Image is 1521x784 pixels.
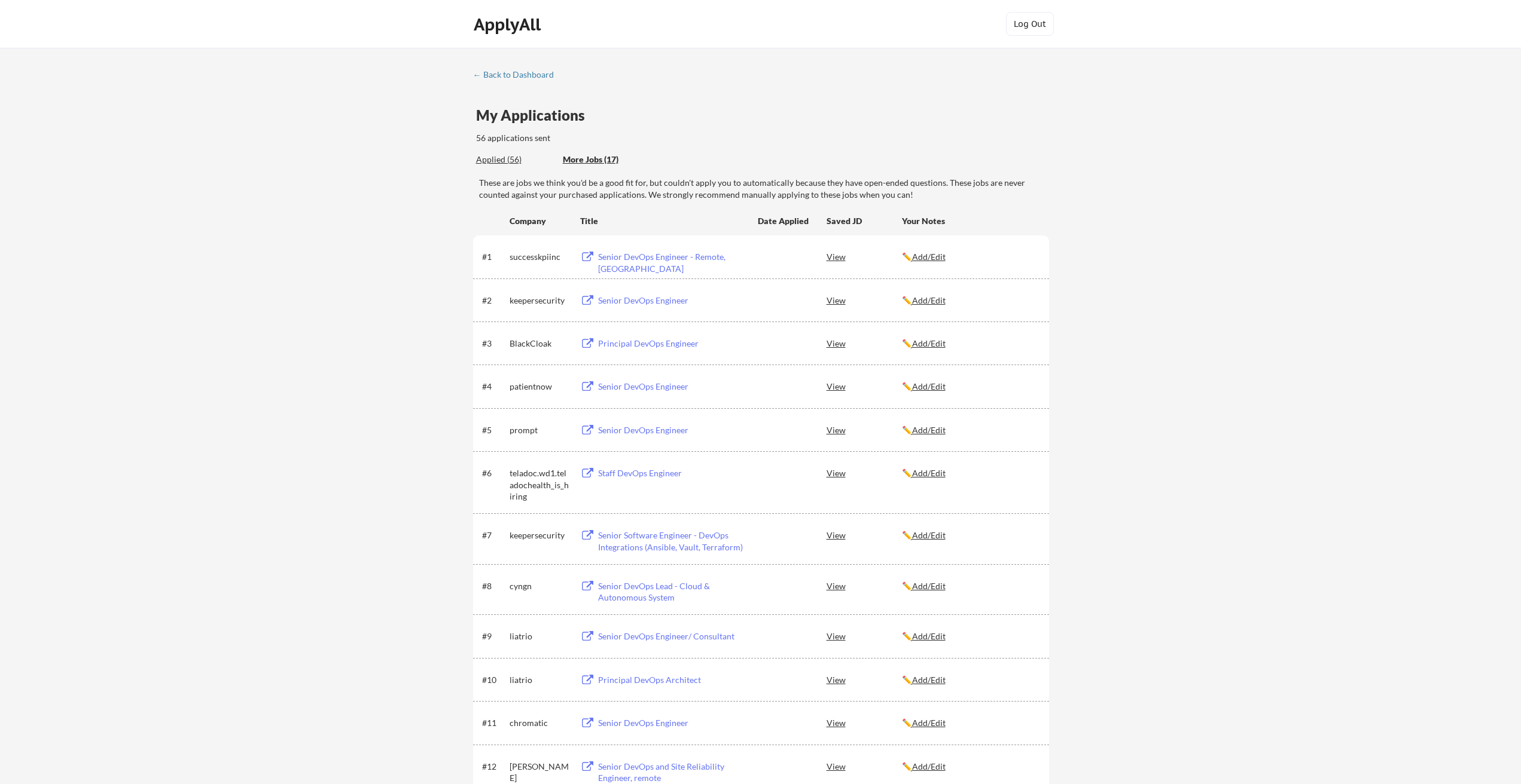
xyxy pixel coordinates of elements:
div: Senior DevOps Engineer - Remote, [GEOGRAPHIC_DATA] [598,251,746,274]
div: ApplyAll [474,14,544,35]
u: Add/Edit [912,425,946,435]
div: ✏️ [902,580,1038,592]
div: Principal DevOps Engineer [598,338,746,350]
div: #10 [482,674,505,686]
div: View [827,246,902,267]
u: Add/Edit [912,295,946,305]
div: ✏️ [902,529,1038,541]
div: ✏️ [902,424,1038,436]
u: Add/Edit [912,718,946,728]
div: ✏️ [902,381,1038,393]
div: #4 [482,381,505,393]
div: View [827,419,902,440]
div: ✏️ [902,467,1038,479]
div: Senior DevOps Engineer/ Consultant [598,630,746,642]
div: keepersecurity [510,529,569,541]
div: #8 [482,580,505,592]
u: Add/Edit [912,338,946,348]
div: ✏️ [902,717,1038,729]
div: Senior DevOps Lead - Cloud & Autonomous System [598,580,746,604]
div: Date Applied [758,215,810,227]
div: BlackCloak [510,338,569,350]
div: Saved JD [827,210,902,231]
div: chromatic [510,717,569,729]
div: More Jobs (17) [563,154,651,166]
div: ✏️ [902,295,1038,307]
div: View [827,375,902,397]
div: These are all the jobs you've been applied to so far. [476,154,554,166]
div: ✏️ [902,251,1038,263]
div: #12 [482,761,505,773]
div: #3 [482,338,505,350]
u: Add/Edit [912,631,946,641]
div: 56 applications sent [476,132,708,144]
div: View [827,524,902,546]
div: Applied (56) [476,154,554,166]
u: Add/Edit [912,675,946,685]
u: Add/Edit [912,581,946,591]
div: ✏️ [902,761,1038,773]
div: #2 [482,295,505,307]
div: View [827,575,902,596]
div: #1 [482,251,505,263]
div: liatrio [510,674,569,686]
div: #9 [482,630,505,642]
u: Add/Edit [912,381,946,391]
a: ← Back to Dashboard [473,70,563,82]
div: These are job applications we think you'd be a good fit for, but couldn't apply you to automatica... [563,154,651,166]
div: #5 [482,424,505,436]
div: View [827,332,902,354]
div: prompt [510,424,569,436]
div: ✏️ [902,674,1038,686]
div: View [827,289,902,311]
div: View [827,712,902,733]
div: cyngn [510,580,569,592]
u: Add/Edit [912,530,946,540]
div: Senior DevOps Engineer [598,717,746,729]
div: ← Back to Dashboard [473,71,563,79]
div: teladoc.wd1.teladochealth_is_hiring [510,467,569,503]
div: liatrio [510,630,569,642]
div: ✏️ [902,630,1038,642]
div: View [827,625,902,647]
u: Add/Edit [912,252,946,262]
div: #7 [482,529,505,541]
div: View [827,462,902,483]
div: Staff DevOps Engineer [598,467,746,479]
u: Add/Edit [912,468,946,478]
div: Your Notes [902,215,1038,227]
div: [PERSON_NAME] [510,761,569,784]
div: Principal DevOps Architect [598,674,746,686]
div: successkpiinc [510,251,569,263]
div: keepersecurity [510,295,569,307]
div: Senior DevOps Engineer [598,295,746,307]
div: Senior DevOps Engineer [598,381,746,393]
div: View [827,755,902,777]
div: #11 [482,717,505,729]
div: Senior DevOps and Site Reliability Engineer, remote [598,761,746,784]
div: Senior Software Engineer - DevOps Integrations (Ansible, Vault, Terraform) [598,529,746,553]
div: Title [580,215,746,227]
div: Company [510,215,569,227]
div: View [827,669,902,690]
div: These are jobs we think you'd be a good fit for, but couldn't apply you to automatically because ... [479,177,1049,200]
u: Add/Edit [912,761,946,771]
div: ✏️ [902,338,1038,350]
div: patientnow [510,381,569,393]
div: My Applications [476,108,595,122]
div: #6 [482,467,505,479]
div: Senior DevOps Engineer [598,424,746,436]
button: Log Out [1006,12,1054,36]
